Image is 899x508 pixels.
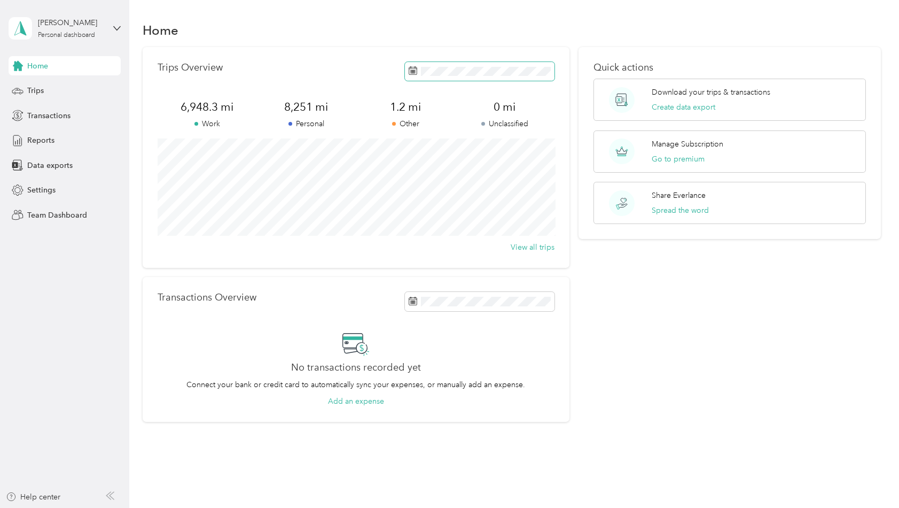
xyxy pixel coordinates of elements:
span: Transactions [27,110,71,121]
span: 6,948.3 mi [158,99,257,114]
span: Home [27,60,48,72]
button: View all trips [511,242,554,253]
iframe: Everlance-gr Chat Button Frame [839,448,899,508]
p: Personal [257,118,356,129]
p: Other [356,118,455,129]
span: Trips [27,85,44,96]
span: Data exports [27,160,73,171]
p: Download your trips & transactions [652,87,770,98]
div: Personal dashboard [38,32,95,39]
button: Go to premium [652,153,705,165]
p: Unclassified [455,118,554,129]
span: Reports [27,135,54,146]
button: Help center [6,491,60,503]
h2: No transactions recorded yet [291,362,421,373]
p: Share Everlance [652,190,706,201]
p: Trips Overview [158,62,223,73]
p: Connect your bank or credit card to automatically sync your expenses, or manually add an expense. [186,379,525,390]
p: Transactions Overview [158,292,256,303]
span: Team Dashboard [27,210,87,221]
span: 1.2 mi [356,99,455,114]
h1: Home [143,25,178,36]
span: Settings [27,184,56,196]
p: Manage Subscription [652,138,723,150]
button: Add an expense [328,396,384,407]
p: Work [158,118,257,129]
button: Spread the word [652,205,709,216]
button: Create data export [652,102,715,113]
div: [PERSON_NAME] [38,17,105,28]
span: 8,251 mi [257,99,356,114]
p: Quick actions [593,62,865,73]
span: 0 mi [455,99,554,114]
